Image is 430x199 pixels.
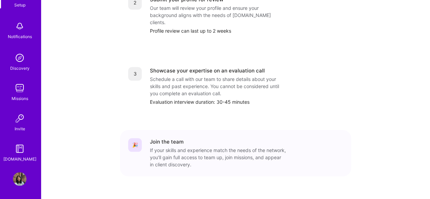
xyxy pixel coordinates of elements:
div: Missions [12,95,28,102]
div: Schedule a call with our team to share details about your skills and past experience. You cannot ... [150,76,286,97]
a: User Avatar [11,172,28,186]
div: 🎉 [128,138,142,152]
div: Join the team [150,138,184,145]
div: Showcase your expertise on an evaluation call [150,67,265,74]
div: If your skills and experience match the needs of the network, you’ll gain full access to team up,... [150,147,286,168]
div: Evaluation interview duration: 30-45 minutes [150,98,343,105]
img: teamwork [13,81,27,95]
div: [DOMAIN_NAME] [3,155,36,163]
div: Notifications [8,33,32,40]
div: 3 [128,67,142,81]
div: Our team will review your profile and ensure your background aligns with the needs of [DOMAIN_NAM... [150,4,286,26]
div: Discovery [10,65,30,72]
img: bell [13,19,27,33]
img: discovery [13,51,27,65]
img: User Avatar [13,172,27,186]
img: Invite [13,112,27,125]
div: Invite [15,125,25,132]
img: guide book [13,142,27,155]
div: Profile review can last up to 2 weeks [150,27,343,34]
div: Setup [14,1,25,9]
